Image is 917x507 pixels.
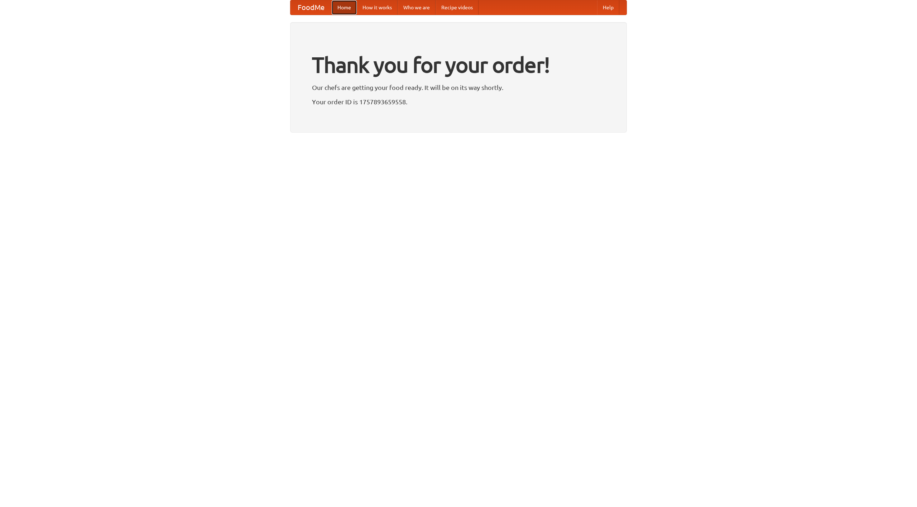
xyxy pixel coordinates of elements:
[312,48,605,82] h1: Thank you for your order!
[312,96,605,107] p: Your order ID is 1757893659558.
[332,0,357,15] a: Home
[398,0,436,15] a: Who we are
[357,0,398,15] a: How it works
[291,0,332,15] a: FoodMe
[312,82,605,93] p: Our chefs are getting your food ready. It will be on its way shortly.
[436,0,479,15] a: Recipe videos
[597,0,619,15] a: Help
